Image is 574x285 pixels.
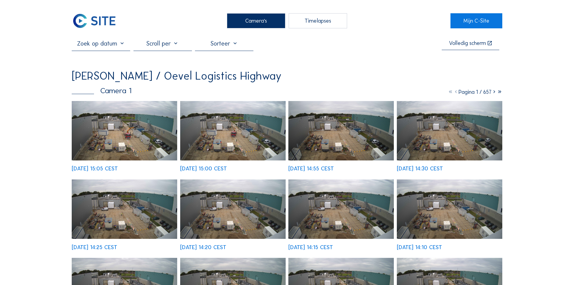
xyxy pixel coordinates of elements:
img: image_53584651 [397,101,502,160]
a: C-SITE Logo [72,13,123,28]
div: [DATE] 14:25 CEST [72,245,117,250]
div: Volledig scherm [449,40,486,46]
img: image_53584922 [288,101,394,160]
a: Mijn C-Site [450,13,502,28]
img: image_53584285 [288,179,394,239]
div: Camera 1 [72,87,131,95]
div: [DATE] 14:20 CEST [180,245,226,250]
img: image_53584134 [397,179,502,239]
img: image_53584511 [72,179,177,239]
img: C-SITE Logo [72,13,117,28]
div: [DATE] 14:15 CEST [288,245,333,250]
div: [DATE] 14:10 CEST [397,245,442,250]
div: [DATE] 14:30 CEST [397,166,443,171]
div: [DATE] 14:55 CEST [288,166,334,171]
img: image_53585568 [72,101,177,160]
img: image_53585423 [180,101,286,160]
img: image_53584437 [180,179,286,239]
div: [DATE] 15:00 CEST [180,166,227,171]
div: Camera's [227,13,285,28]
div: [PERSON_NAME] / Oevel Logistics Highway [72,71,281,82]
div: Timelapses [289,13,347,28]
span: Pagina 1 / 657 [459,89,491,95]
input: Zoek op datum 󰅀 [72,40,130,47]
div: [DATE] 15:05 CEST [72,166,118,171]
